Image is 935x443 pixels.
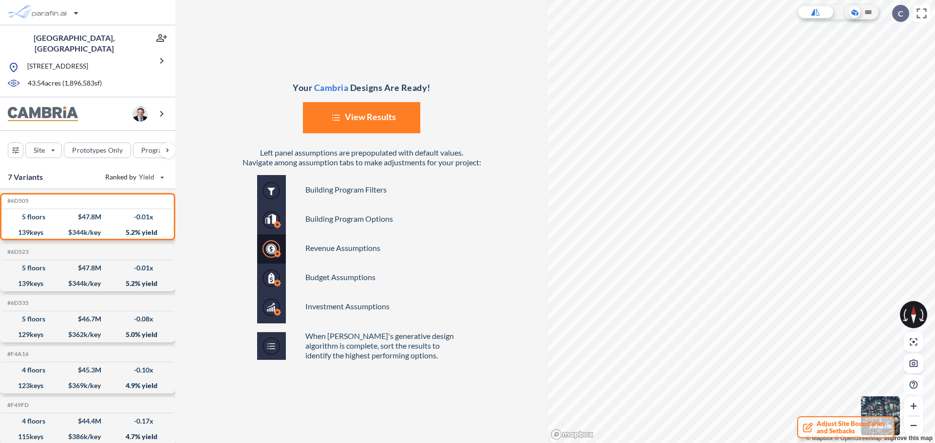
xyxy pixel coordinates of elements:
p: 7 Variants [8,171,43,183]
img: button Panel for Help [257,175,286,323]
h5: #6D535 [5,300,29,306]
a: Mapbox homepage [551,429,594,440]
img: button for Help [257,332,286,360]
h5: #F4A16 [5,351,29,357]
p: [GEOGRAPHIC_DATA], [GEOGRAPHIC_DATA] [8,33,140,54]
p: Your Designs Are Ready! [175,83,548,92]
button: Ranked by Yield [97,169,170,185]
p: 43.54 acres ( 1,896,583 sf) [28,78,102,89]
h5: #6D505 [5,197,29,204]
button: Site [25,142,62,158]
a: Mapbox [806,435,833,442]
img: Switcher Image [861,396,900,435]
li: Building Program Filters [305,175,466,204]
p: Prototypes Only [72,145,123,155]
li: Budget Assumptions [305,263,466,292]
span: Adjust Site Boundaries and Setbacks [817,420,885,435]
h5: #6D523 [5,248,29,255]
p: Site [34,145,45,155]
li: Revenue Assumptions [305,233,466,263]
button: Aerial View [849,6,860,18]
a: OpenStreetMap [834,435,881,442]
p: Program [141,145,168,155]
img: user logo [132,106,148,122]
button: Adjust Site Boundariesand Setbacks [797,416,895,438]
img: BrandImage [8,106,78,122]
span: Yield [139,172,155,182]
a: Improve this map [884,435,933,442]
p: [STREET_ADDRESS] [27,61,88,73]
p: When [PERSON_NAME]'s generative design algorithm is complete, sort the results to identify the hi... [286,331,466,360]
button: Program [133,142,186,158]
button: Site Plan [862,6,874,18]
p: C [898,9,903,18]
p: Left panel assumptions are prepopulated with default values. Navigate among assumption tabs to ma... [240,148,484,167]
h5: #F49FD [5,402,29,408]
span: Cambria [314,82,349,93]
button: Switcher ImageSatellite [861,396,900,435]
button: Prototypes Only [64,142,131,158]
li: Building Program Options [305,204,466,233]
button: View Results [303,102,420,133]
li: Investment Assumptions [305,292,466,321]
